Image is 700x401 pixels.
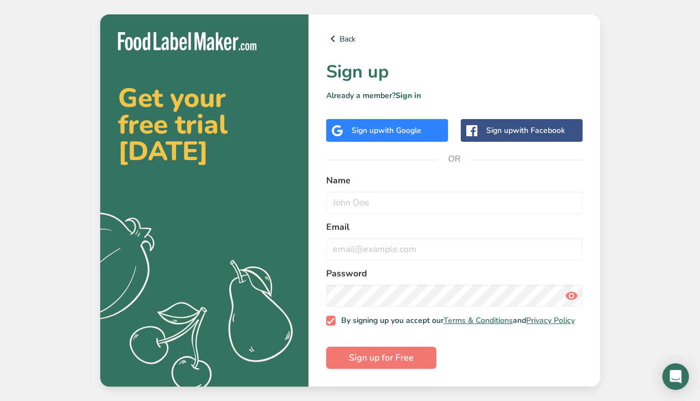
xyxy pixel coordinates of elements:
[395,90,421,101] a: Sign in
[349,351,414,364] span: Sign up for Free
[326,192,583,214] input: John Doe
[378,125,421,136] span: with Google
[118,85,291,164] h2: Get your free trial [DATE]
[326,32,583,45] a: Back
[326,220,583,234] label: Email
[662,363,689,390] div: Open Intercom Messenger
[326,267,583,280] label: Password
[326,59,583,85] h1: Sign up
[336,316,575,326] span: By signing up you accept our and
[326,90,583,101] p: Already a member?
[352,125,421,136] div: Sign up
[118,32,256,50] img: Food Label Maker
[526,315,575,326] a: Privacy Policy
[326,174,583,187] label: Name
[513,125,565,136] span: with Facebook
[437,142,471,176] span: OR
[326,347,436,369] button: Sign up for Free
[444,315,513,326] a: Terms & Conditions
[326,238,583,260] input: email@example.com
[486,125,565,136] div: Sign up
